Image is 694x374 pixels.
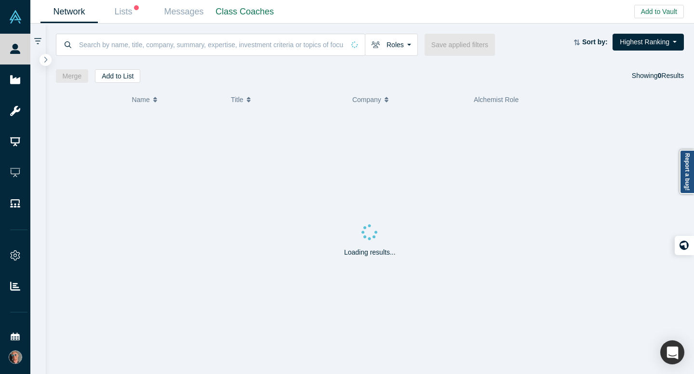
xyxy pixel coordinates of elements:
button: Highest Ranking [613,34,684,51]
span: Company [352,90,381,110]
span: Title [231,90,243,110]
button: Name [132,90,221,110]
strong: 0 [658,72,662,79]
button: Add to List [95,69,140,83]
a: Class Coaches [213,0,277,23]
img: Laurent Rains's Account [9,350,22,364]
span: Alchemist Role [474,96,519,103]
button: Save applied filters [425,34,495,56]
button: Add to Vault [634,5,684,18]
a: Network [40,0,98,23]
button: Roles [365,34,418,56]
button: Merge [56,69,89,83]
span: Name [132,90,149,110]
img: Alchemist Vault Logo [9,10,22,24]
button: Company [352,90,464,110]
div: Showing [632,69,684,83]
strong: Sort by: [582,38,608,46]
input: Search by name, title, company, summary, expertise, investment criteria or topics of focus [78,33,345,56]
p: Loading results... [344,247,396,258]
a: Report a bug! [680,150,694,194]
span: Results [658,72,684,79]
button: Title [231,90,342,110]
a: Messages [155,0,213,23]
a: Lists [98,0,155,23]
